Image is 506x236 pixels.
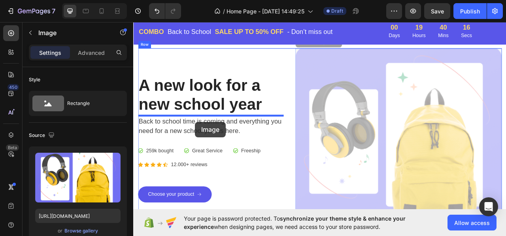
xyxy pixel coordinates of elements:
div: Rectangle [67,94,115,112]
span: or [58,226,62,236]
p: 7 [52,6,55,16]
div: Style [29,76,40,83]
span: / [223,7,225,15]
p: Image [38,28,106,37]
span: Save [431,8,444,15]
div: 450 [8,84,19,90]
iframe: Design area [133,19,506,212]
div: Beta [6,144,19,151]
button: Save [424,3,450,19]
span: synchronize your theme style & enhance your experience [184,215,406,230]
p: Advanced [78,49,105,57]
button: 7 [3,3,59,19]
div: Browse gallery [64,227,98,234]
div: Publish [460,7,480,15]
div: Undo/Redo [149,3,181,19]
button: Allow access [447,215,497,230]
button: Browse gallery [64,227,98,235]
img: preview-image [35,153,121,202]
div: Source [29,130,56,141]
span: Draft [331,7,343,15]
span: Home Page - [DATE] 14:49:25 [227,7,304,15]
div: Open Intercom Messenger [479,197,498,216]
input: https://example.com/image.jpg [35,209,121,223]
span: Allow access [454,219,490,227]
p: Settings [39,49,61,57]
span: Your page is password protected. To when designing pages, we need access to your store password. [184,214,436,231]
button: Publish [453,3,487,19]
